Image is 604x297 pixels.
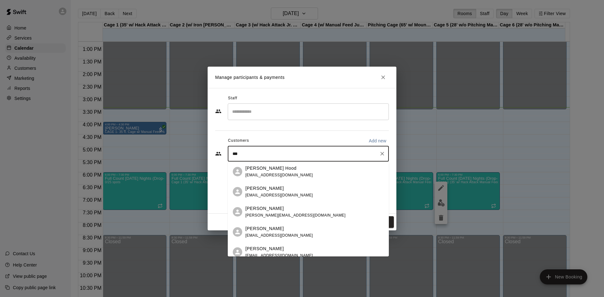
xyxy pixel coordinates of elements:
[377,72,389,83] button: Close
[228,93,237,103] span: Staff
[228,146,389,162] div: Start typing to search customers...
[245,193,313,197] span: [EMAIL_ADDRESS][DOMAIN_NAME]
[245,233,313,238] span: [EMAIL_ADDRESS][DOMAIN_NAME]
[245,253,313,258] span: [EMAIL_ADDRESS][DOMAIN_NAME]
[378,149,387,158] button: Clear
[233,247,242,257] div: Brian Cobabe
[233,167,242,176] div: Bristow Hood
[369,138,386,144] p: Add new
[215,74,285,81] p: Manage participants & payments
[215,108,221,114] svg: Staff
[245,205,284,212] p: [PERSON_NAME]
[245,165,297,172] p: [PERSON_NAME] Hood
[233,227,242,237] div: Brian Turse
[233,207,242,217] div: Brian Myers
[215,151,221,157] svg: Customers
[245,225,284,232] p: [PERSON_NAME]
[366,136,389,146] button: Add new
[245,245,284,252] p: [PERSON_NAME]
[228,136,249,146] span: Customers
[245,213,345,217] span: [PERSON_NAME][EMAIL_ADDRESS][DOMAIN_NAME]
[228,103,389,120] div: Search staff
[245,185,284,192] p: [PERSON_NAME]
[245,173,313,177] span: [EMAIL_ADDRESS][DOMAIN_NAME]
[233,187,242,196] div: Harlow Rossi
